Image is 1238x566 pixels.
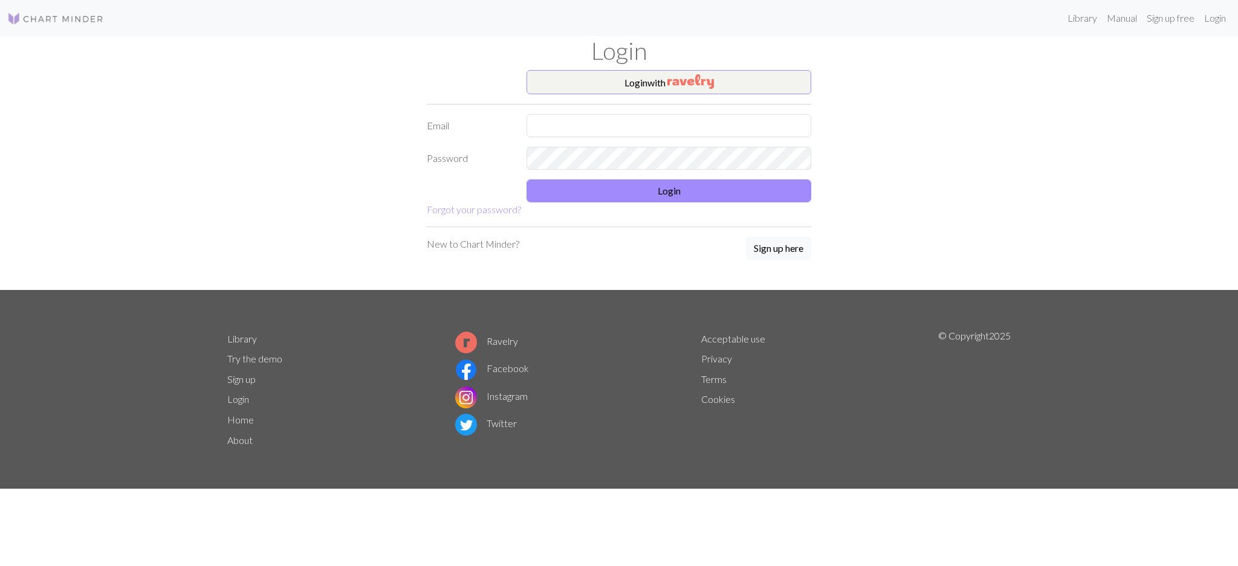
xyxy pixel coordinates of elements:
[227,414,254,425] a: Home
[527,70,811,94] button: Loginwith
[455,362,529,374] a: Facebook
[701,353,732,364] a: Privacy
[701,393,735,405] a: Cookies
[455,335,518,347] a: Ravelry
[701,373,727,385] a: Terms
[220,36,1018,65] h1: Login
[455,390,528,402] a: Instagram
[427,204,521,215] a: Forgot your password?
[227,434,253,446] a: About
[746,237,811,260] button: Sign up here
[455,387,477,408] img: Instagram logo
[938,329,1011,451] p: © Copyright 2025
[455,332,477,353] img: Ravelry logo
[227,393,249,405] a: Login
[7,11,104,26] img: Logo
[1063,6,1102,30] a: Library
[527,179,811,202] button: Login
[420,147,519,170] label: Password
[427,237,519,251] p: New to Chart Minder?
[1142,6,1199,30] a: Sign up free
[746,237,811,261] a: Sign up here
[1102,6,1142,30] a: Manual
[227,373,256,385] a: Sign up
[227,333,257,344] a: Library
[667,74,714,89] img: Ravelry
[455,414,477,436] img: Twitter logo
[455,359,477,381] img: Facebook logo
[455,417,517,429] a: Twitter
[1199,6,1231,30] a: Login
[701,333,765,344] a: Acceptable use
[420,114,519,137] label: Email
[227,353,282,364] a: Try the demo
